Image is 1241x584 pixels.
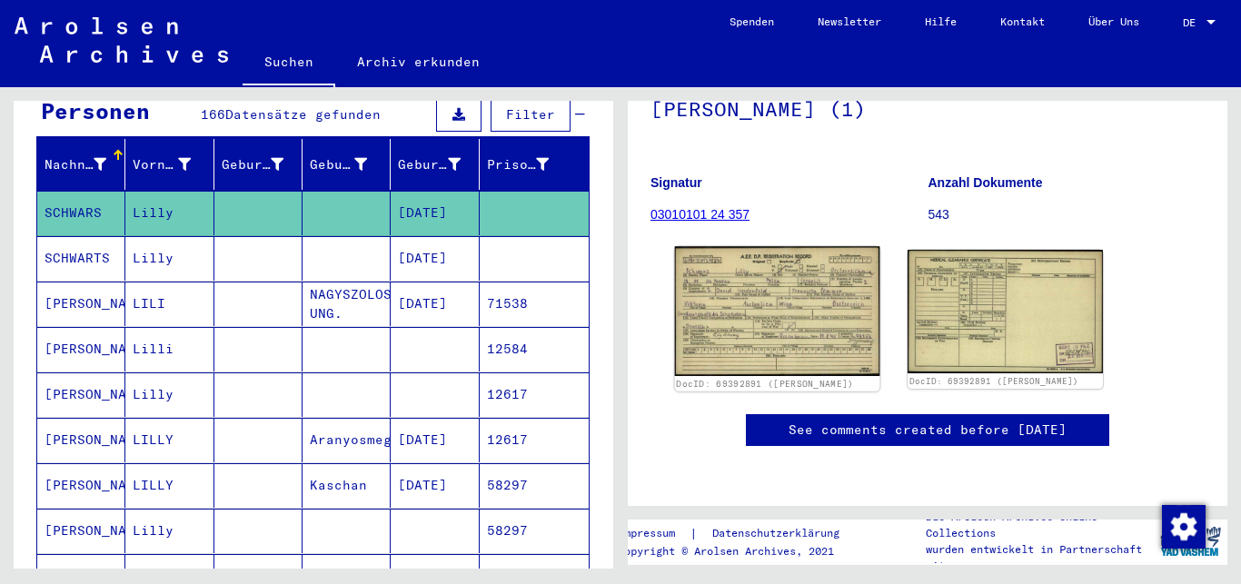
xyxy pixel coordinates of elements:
mat-cell: [PERSON_NAME] [37,372,125,417]
p: Die Arolsen Archives Online-Collections [926,509,1153,541]
mat-cell: [DATE] [391,418,479,462]
mat-cell: [PERSON_NAME] [37,327,125,371]
p: Copyright © Arolsen Archives, 2021 [618,543,861,559]
span: Filter [506,106,555,123]
div: Vorname [133,150,213,179]
mat-cell: 58297 [480,509,589,553]
mat-header-cell: Prisoner # [480,139,589,190]
b: Anzahl Dokumente [928,175,1043,190]
mat-cell: 12617 [480,418,589,462]
div: Nachname [45,155,106,174]
div: Geburtsdatum [398,155,460,174]
div: Prisoner # [487,150,571,179]
a: Datenschutzerklärung [698,524,861,543]
mat-cell: LILLY [125,463,213,508]
mat-cell: 71538 [480,282,589,326]
a: 03010101 24 357 [650,207,750,222]
p: 543 [928,205,1206,224]
div: Personen [41,94,150,127]
a: Impressum [618,524,690,543]
mat-cell: LILI [125,282,213,326]
span: DE [1183,16,1203,29]
div: Nachname [45,150,129,179]
button: Filter [491,97,571,132]
mat-cell: SCHWARS [37,191,125,235]
a: DocID: 69392891 ([PERSON_NAME]) [676,379,853,390]
span: Datensätze gefunden [225,106,381,123]
mat-cell: Lilli [125,327,213,371]
mat-cell: NAGYSZOLOS, UNG. [303,282,391,326]
mat-cell: [PERSON_NAME] [37,282,125,326]
mat-header-cell: Geburt‏ [303,139,391,190]
img: 001.jpg [675,246,880,376]
b: Signatur [650,175,702,190]
a: Suchen [243,40,335,87]
mat-cell: LILLY [125,418,213,462]
mat-cell: [DATE] [391,191,479,235]
mat-cell: [DATE] [391,236,479,281]
mat-cell: 12617 [480,372,589,417]
mat-cell: Lilly [125,236,213,281]
div: Geburt‏ [310,150,390,179]
mat-cell: [PERSON_NAME] [37,463,125,508]
a: DocID: 69392891 ([PERSON_NAME]) [909,376,1078,386]
mat-header-cell: Geburtsdatum [391,139,479,190]
mat-cell: 12584 [480,327,589,371]
mat-header-cell: Vorname [125,139,213,190]
mat-header-cell: Nachname [37,139,125,190]
mat-cell: [PERSON_NAME] [37,418,125,462]
div: Prisoner # [487,155,549,174]
img: Zustimmung ändern [1162,505,1206,549]
img: 002.jpg [908,250,1103,373]
span: 166 [201,106,225,123]
mat-cell: [DATE] [391,463,479,508]
mat-cell: Lilly [125,509,213,553]
div: Vorname [133,155,190,174]
div: | [618,524,861,543]
mat-cell: Kaschan [303,463,391,508]
mat-cell: Aranyosmegyes [303,418,391,462]
mat-header-cell: Geburtsname [214,139,303,190]
div: Geburtsname [222,155,283,174]
mat-cell: [DATE] [391,282,479,326]
p: wurden entwickelt in Partnerschaft mit [926,541,1153,574]
div: Geburtsdatum [398,150,482,179]
div: Geburt‏ [310,155,367,174]
mat-cell: Lilly [125,372,213,417]
a: Archiv erkunden [335,40,501,84]
mat-cell: 58297 [480,463,589,508]
img: Arolsen_neg.svg [15,17,228,63]
mat-cell: Lilly [125,191,213,235]
a: See comments created before [DATE] [789,421,1067,440]
mat-cell: [PERSON_NAME] [37,509,125,553]
div: Geburtsname [222,150,306,179]
mat-cell: SCHWARTS [37,236,125,281]
img: yv_logo.png [1157,519,1225,564]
